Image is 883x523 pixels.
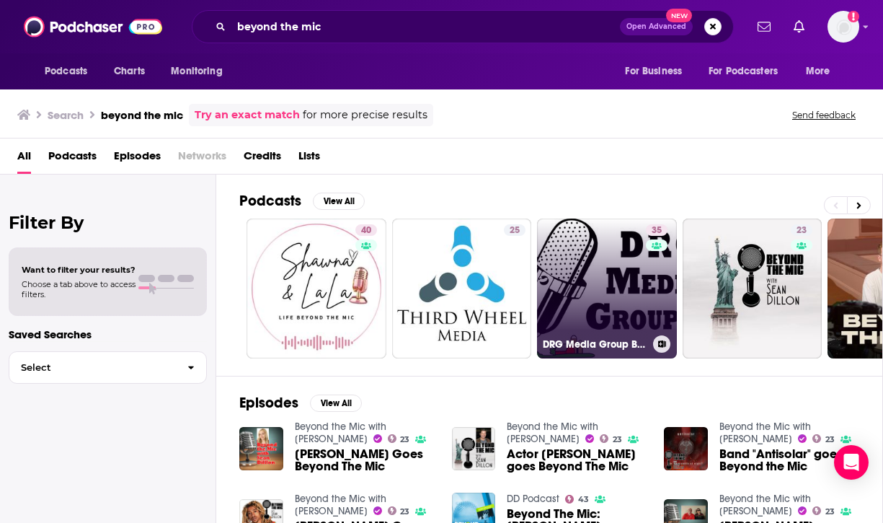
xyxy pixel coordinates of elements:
[825,436,835,443] span: 23
[161,58,241,85] button: open menu
[239,192,365,210] a: PodcastsView All
[9,351,207,384] button: Select
[400,509,409,515] span: 23
[239,192,301,210] h2: Podcasts
[295,448,435,473] span: [PERSON_NAME] Goes Beyond The Mic
[295,421,386,445] a: Beyond the Mic with Sean Dillon
[699,58,799,85] button: open menu
[719,493,811,517] a: Beyond the Mic with Sean Dillon
[652,224,662,238] span: 35
[827,11,859,43] button: Show profile menu
[827,11,859,43] img: User Profile
[825,509,835,515] span: 23
[22,279,136,299] span: Choose a tab above to access filters.
[507,493,559,505] a: DD Podcast
[613,436,622,443] span: 23
[247,219,386,359] a: 40
[812,434,835,443] a: 23
[303,107,427,123] span: for more precise results
[239,394,362,412] a: EpisodesView All
[400,436,409,443] span: 23
[543,338,647,351] h3: DRG Media Group Beyond the Mic podcasts
[310,395,362,412] button: View All
[626,23,686,30] span: Open Advanced
[719,448,859,473] a: Band "Antisolar" goes Beyond the Mic
[683,219,822,359] a: 23
[9,212,207,233] h2: Filter By
[600,434,622,443] a: 23
[796,58,848,85] button: open menu
[244,144,281,174] a: Credits
[504,224,525,236] a: 25
[101,108,183,122] h3: beyond the mic
[507,421,598,445] a: Beyond the Mic with Sean Dillon
[195,107,300,123] a: Try an exact match
[35,58,106,85] button: open menu
[625,61,682,82] span: For Business
[507,448,647,473] span: Actor [PERSON_NAME] goes Beyond The Mic
[848,11,859,22] svg: Add a profile image
[827,11,859,43] span: Logged in as jennevievef
[709,61,778,82] span: For Podcasters
[298,144,320,174] a: Lists
[355,224,377,236] a: 40
[192,10,734,43] div: Search podcasts, credits, & more...
[361,224,371,238] span: 40
[797,224,807,238] span: 23
[452,427,496,471] img: Actor Michael Paré goes Beyond The Mic
[48,108,84,122] h3: Search
[666,9,692,22] span: New
[24,13,162,40] img: Podchaser - Follow, Share and Rate Podcasts
[565,495,589,504] a: 43
[9,363,176,372] span: Select
[48,144,97,174] a: Podcasts
[510,224,520,238] span: 25
[788,14,810,39] a: Show notifications dropdown
[313,193,365,210] button: View All
[392,219,532,359] a: 25
[171,61,222,82] span: Monitoring
[578,496,589,503] span: 43
[388,506,410,515] a: 23
[45,61,87,82] span: Podcasts
[114,61,145,82] span: Charts
[114,144,161,174] a: Episodes
[239,427,283,471] img: Michelle Gotthelf Goes Beyond The Mic
[664,427,708,471] img: Band "Antisolar" goes Beyond the Mic
[178,144,226,174] span: Networks
[239,394,298,412] h2: Episodes
[537,219,677,359] a: 35DRG Media Group Beyond the Mic podcasts
[231,15,620,38] input: Search podcasts, credits, & more...
[719,421,811,445] a: Beyond the Mic with Sean Dillon
[788,109,860,121] button: Send feedback
[615,58,700,85] button: open menu
[791,224,812,236] a: 23
[752,14,776,39] a: Show notifications dropdown
[806,61,830,82] span: More
[17,144,31,174] a: All
[620,18,693,35] button: Open AdvancedNew
[834,445,869,480] div: Open Intercom Messenger
[646,224,667,236] a: 35
[388,434,410,443] a: 23
[9,328,207,341] p: Saved Searches
[295,493,386,517] a: Beyond the Mic with Sean Dillon
[22,265,136,275] span: Want to filter your results?
[295,448,435,473] a: Michelle Gotthelf Goes Beyond The Mic
[507,448,647,473] a: Actor Michael Paré goes Beyond The Mic
[812,506,835,515] a: 23
[105,58,154,85] a: Charts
